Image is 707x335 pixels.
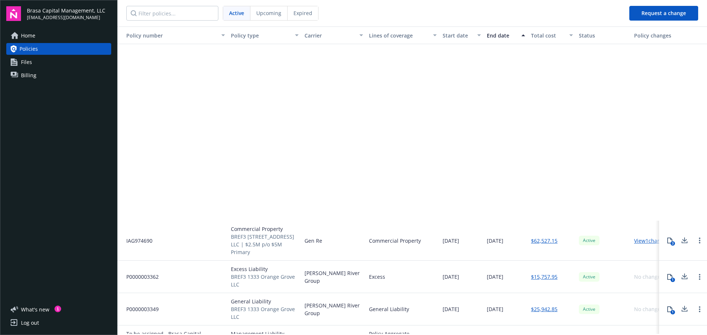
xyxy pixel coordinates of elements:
a: Policies [6,43,111,55]
div: Log out [21,317,39,329]
span: Home [21,30,35,42]
span: Upcoming [256,9,281,17]
div: Start date [443,32,473,39]
span: Active [582,274,597,280]
div: End date [487,32,517,39]
span: Excess Liability [231,265,299,273]
span: Policies [20,43,38,55]
a: $15,757.95 [531,273,557,281]
button: Policy changes [631,26,677,44]
span: Brasa Capital Management, LLC [27,7,105,14]
span: BREF3 1333 Orange Grove LLC [231,305,299,321]
a: $62,527.15 [531,237,557,245]
button: Carrier [302,26,366,44]
span: [DATE] [443,237,459,245]
span: [DATE] [443,305,459,313]
div: Policy changes [634,32,674,39]
span: [DATE] [487,305,503,313]
div: Policy type [231,32,291,39]
div: Toggle SortBy [120,32,217,39]
span: Gen Re [305,237,322,245]
span: Active [582,237,597,244]
div: 3 [671,241,675,246]
a: View 1 changes [634,237,669,244]
span: What ' s new [21,306,49,313]
div: Total cost [531,32,565,39]
button: Start date [440,26,484,44]
button: Policy type [228,26,302,44]
button: 3 [662,233,677,248]
button: Request a change [629,6,698,21]
button: 1 [662,270,677,284]
div: Status [579,32,628,39]
span: Active [229,9,244,17]
div: Commercial Property [369,237,421,245]
span: P0000003362 [120,273,159,281]
a: Open options [695,236,704,245]
span: Expired [293,9,312,17]
span: [PERSON_NAME] River Group [305,269,363,285]
button: What's new1 [6,306,61,313]
div: No changes [634,273,663,281]
button: Brasa Capital Management, LLC[EMAIL_ADDRESS][DOMAIN_NAME] [27,6,111,21]
span: [DATE] [487,273,503,281]
img: navigator-logo.svg [6,6,21,21]
span: [DATE] [487,237,503,245]
span: [EMAIL_ADDRESS][DOMAIN_NAME] [27,14,105,21]
a: Billing [6,70,111,81]
button: Status [576,26,631,44]
div: Lines of coverage [369,32,429,39]
input: Filter policies... [126,6,218,21]
div: 1 [671,278,675,282]
span: BREF3 1333 Orange Grove LLC [231,273,299,288]
button: Total cost [528,26,576,44]
span: BREF3 [STREET_ADDRESS] LLC | $2.5M p/o $5M Primary [231,233,299,256]
a: Files [6,56,111,68]
div: Excess [369,273,385,281]
button: 1 [662,302,677,317]
span: General Liability [231,297,299,305]
a: $25,942.85 [531,305,557,313]
span: Commercial Property [231,225,299,233]
div: No changes [634,305,663,313]
div: 1 [671,310,675,314]
span: Files [21,56,32,68]
span: [DATE] [443,273,459,281]
span: IAG974690 [120,237,152,245]
div: Carrier [305,32,355,39]
span: P0000003349 [120,305,159,313]
a: Open options [695,272,704,281]
a: Home [6,30,111,42]
div: General Liability [369,305,409,313]
span: Active [582,306,597,313]
a: Open options [695,305,704,314]
span: Billing [21,70,36,81]
span: [PERSON_NAME] River Group [305,302,363,317]
button: Lines of coverage [366,26,440,44]
div: 1 [54,306,61,312]
button: End date [484,26,528,44]
div: Policy number [120,32,217,39]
